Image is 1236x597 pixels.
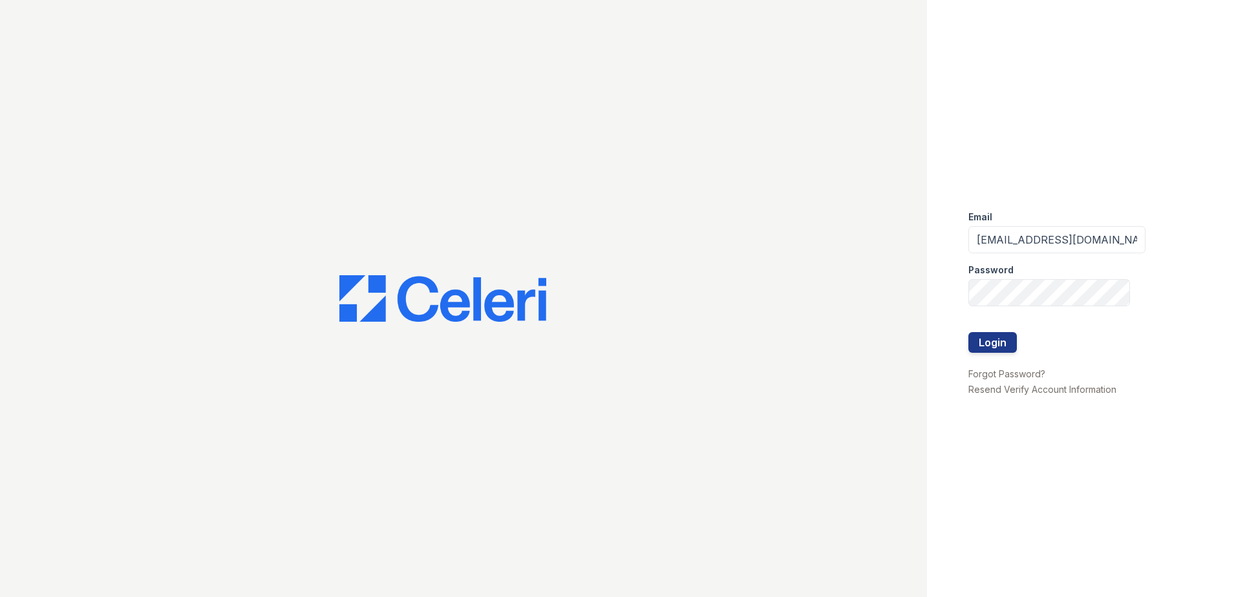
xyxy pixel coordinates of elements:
a: Forgot Password? [968,368,1045,379]
a: Resend Verify Account Information [968,384,1116,395]
img: CE_Logo_Blue-a8612792a0a2168367f1c8372b55b34899dd931a85d93a1a3d3e32e68fde9ad4.png [339,275,546,322]
label: Email [968,211,992,224]
button: Login [968,332,1017,353]
label: Password [968,264,1014,277]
